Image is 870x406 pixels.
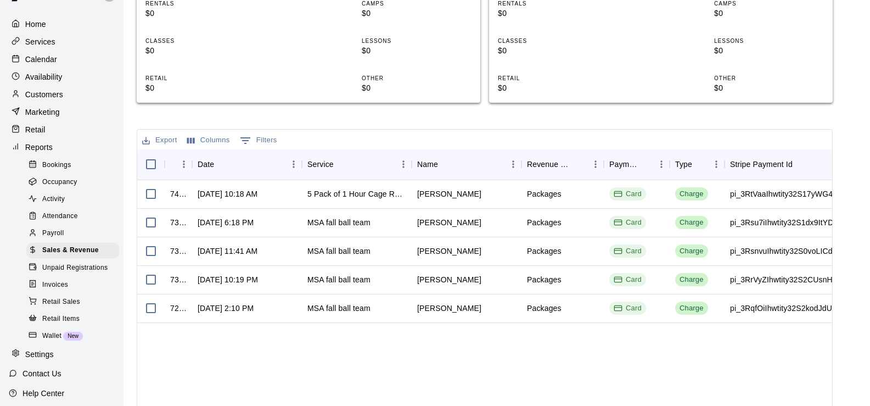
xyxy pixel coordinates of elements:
div: Payment Method [609,149,638,180]
p: $0 [362,82,472,94]
button: Sort [692,157,708,172]
button: Sort [438,157,453,172]
div: Aneesa Parks [417,303,481,314]
button: Menu [505,156,521,173]
div: Home [9,16,115,32]
p: $0 [714,45,824,57]
p: Availability [25,71,63,82]
button: Menu [708,156,725,173]
a: Customers [9,86,115,103]
div: 731923 [170,274,187,285]
a: Settings [9,346,115,363]
div: 738919 [170,246,187,257]
a: Sales & Revenue [26,242,124,259]
div: Revenue Category [521,149,604,180]
div: Unpaid Registrations [26,260,119,276]
div: Type [670,149,725,180]
span: Occupancy [42,177,77,188]
div: Packages [527,303,562,314]
a: Retail [9,121,115,138]
a: Services [9,34,115,50]
a: Activity [26,191,124,208]
p: Settings [25,349,54,360]
p: Help Center [23,388,64,399]
div: Retail Items [26,312,119,327]
button: Menu [587,156,604,173]
p: $0 [498,45,608,57]
button: Export [139,132,180,149]
div: Revenue Category [527,149,572,180]
div: Name [417,149,438,180]
button: Show filters [237,132,280,149]
p: Customers [25,89,63,100]
a: Marketing [9,104,115,120]
div: MSA fall ball team [307,303,371,314]
div: pi_3Rsu7iIhwtity32S1dx9ItYD [730,217,833,228]
p: $0 [145,82,255,94]
button: Sort [334,157,349,172]
p: Marketing [25,107,60,118]
span: Retail Items [42,314,80,325]
button: Sort [214,157,229,172]
p: $0 [498,82,608,94]
p: LESSONS [714,37,824,45]
div: Date [198,149,214,180]
div: 742851 [170,188,187,199]
div: Card [614,275,642,285]
div: pi_3RtVaaIhwtity32S17yWG4e9 [730,188,841,199]
button: Menu [395,156,412,173]
div: Stripe Payment Id [730,149,793,180]
p: OTHER [714,74,824,82]
div: Service [302,149,412,180]
span: Payroll [42,228,64,239]
p: LESSONS [362,37,472,45]
div: Card [614,246,642,257]
p: CLASSES [145,37,255,45]
div: Activity [26,192,119,207]
div: 739899 [170,217,187,228]
div: MSA fall ball team [307,274,371,285]
div: Jessica Marin [417,217,481,228]
p: Contact Us [23,368,61,379]
p: $0 [498,8,608,19]
p: $0 [362,45,472,57]
button: Sort [793,157,808,172]
div: Payment Method [604,149,670,180]
a: Bookings [26,157,124,174]
button: Menu [653,156,670,173]
span: Wallet [42,331,61,342]
div: 5 Pack of 1 Hour Cage Rentals [307,188,406,199]
div: Service [307,149,334,180]
p: $0 [362,8,472,19]
a: Payroll [26,225,124,242]
div: Name [412,149,521,180]
div: Packages [527,246,562,257]
span: Sales & Revenue [42,245,99,256]
a: WalletNew [26,327,124,344]
a: Reports [9,139,115,155]
p: $0 [714,82,824,94]
div: Invoices [26,277,119,293]
p: Retail [25,124,46,135]
div: Charge [680,218,704,228]
div: Card [614,189,642,199]
a: Calendar [9,51,115,68]
span: Retail Sales [42,297,80,308]
a: Availability [9,69,115,85]
div: Attendance [26,209,119,224]
div: InvoiceId [165,149,192,180]
span: New [63,333,83,339]
div: Type [675,149,692,180]
p: $0 [145,45,255,57]
div: WalletNew [26,329,119,344]
button: Menu [176,156,192,173]
button: Select columns [184,132,233,149]
div: Aug 7, 2025, 10:18 AM [198,188,257,199]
